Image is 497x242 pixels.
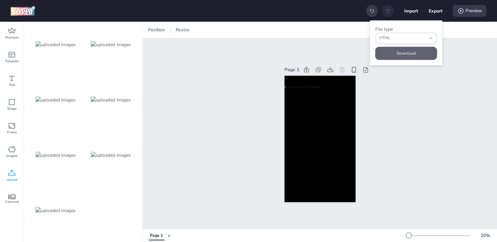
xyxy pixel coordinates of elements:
span: Resize [174,26,191,33]
div: Tabs [145,230,167,241]
div: Page 1 [285,66,299,73]
button: Download [375,47,437,60]
span: Position [147,26,166,33]
span: Shape [7,106,16,111]
span: Frame [7,130,17,135]
button: fileType [375,33,437,44]
span: Template [5,59,19,64]
label: File type [375,26,393,32]
img: uploaded images [36,41,76,48]
span: Graphic [6,153,18,159]
button: Export [429,4,442,18]
div: 20 % [477,232,493,239]
span: Premium [5,35,19,40]
img: uploaded images [91,41,131,48]
img: uploaded images [91,152,131,159]
img: logo Creative Maker [11,6,35,16]
span: Carousel [5,199,19,204]
span: HTML [379,35,426,41]
span: Text [9,82,15,88]
img: uploaded images [36,152,76,159]
img: uploaded images [91,96,131,103]
span: Upload [7,177,17,182]
button: + [167,230,171,241]
div: Page 1 [150,233,163,239]
img: uploaded images [36,96,76,103]
button: Import [404,4,418,18]
div: Preview [453,5,486,17]
img: uploaded images [36,207,76,214]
